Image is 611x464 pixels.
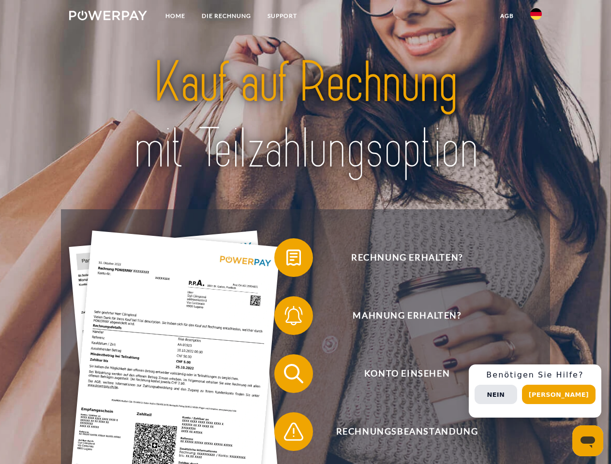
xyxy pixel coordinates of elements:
button: Konto einsehen [274,354,526,393]
h3: Benötigen Sie Hilfe? [475,370,596,380]
img: qb_search.svg [282,362,306,386]
img: title-powerpay_de.svg [92,46,519,185]
a: Home [157,7,194,25]
img: qb_bill.svg [282,246,306,270]
button: Rechnung erhalten? [274,238,526,277]
span: Konto einsehen [288,354,525,393]
button: Nein [475,385,517,404]
button: Rechnungsbeanstandung [274,412,526,451]
div: Schnellhilfe [469,364,601,418]
a: DIE RECHNUNG [194,7,259,25]
span: Rechnung erhalten? [288,238,525,277]
a: SUPPORT [259,7,305,25]
span: Rechnungsbeanstandung [288,412,525,451]
img: logo-powerpay-white.svg [69,11,147,20]
img: qb_bell.svg [282,304,306,328]
iframe: Schaltfläche zum Öffnen des Messaging-Fensters [572,425,603,456]
button: [PERSON_NAME] [522,385,596,404]
span: Mahnung erhalten? [288,296,525,335]
img: de [530,8,542,20]
img: qb_warning.svg [282,420,306,444]
a: agb [492,7,522,25]
button: Mahnung erhalten? [274,296,526,335]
